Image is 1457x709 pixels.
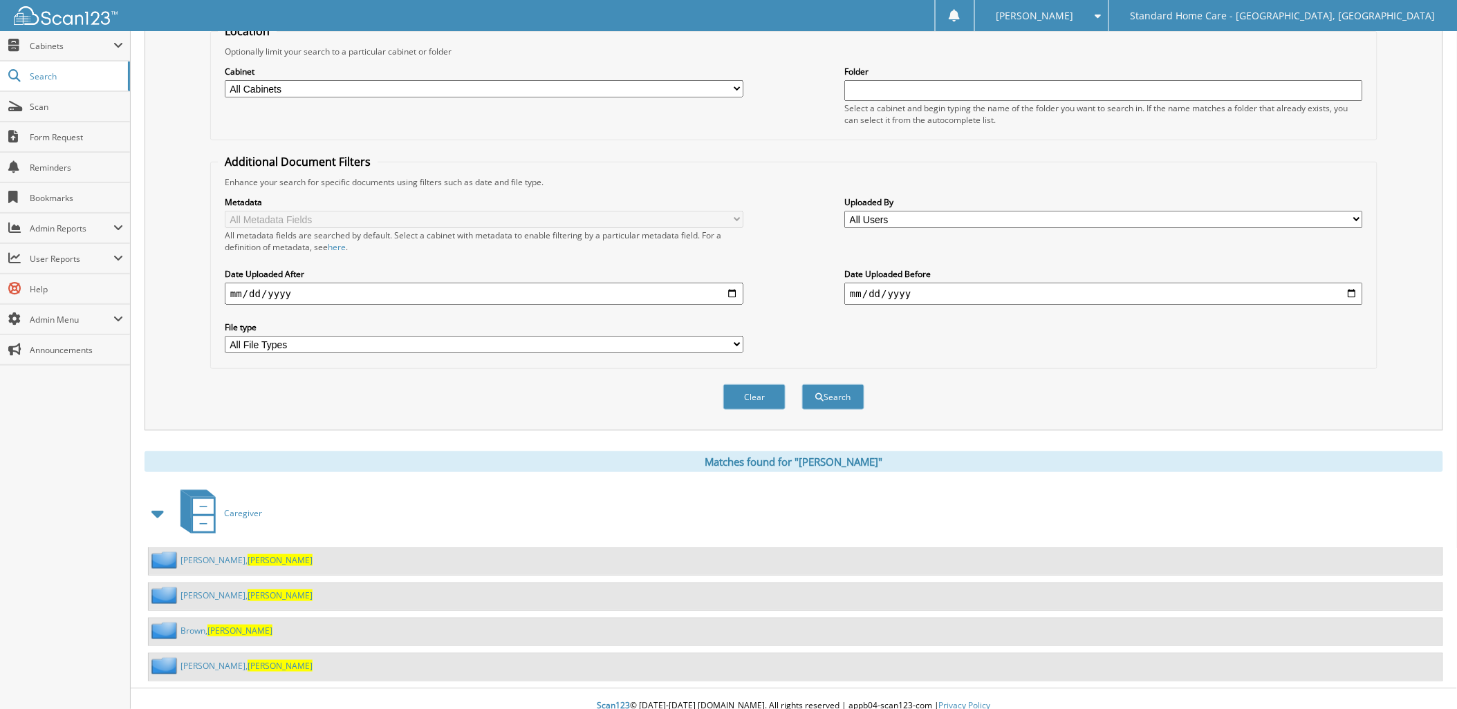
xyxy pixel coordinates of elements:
legend: Location [218,23,277,39]
label: File type [225,321,743,333]
div: Matches found for "[PERSON_NAME]" [145,451,1443,472]
button: Search [802,384,864,410]
span: Announcements [30,344,123,356]
span: [PERSON_NAME] [248,589,313,601]
img: scan123-logo-white.svg [14,6,118,25]
span: Scan [30,101,123,113]
button: Clear [723,384,786,410]
input: end [844,283,1363,305]
span: [PERSON_NAME] [207,625,272,636]
span: Admin Menu [30,314,113,325]
a: Brown,[PERSON_NAME] [180,625,272,636]
a: [PERSON_NAME],[PERSON_NAME] [180,660,313,672]
div: Optionally limit your search to a particular cabinet or folder [218,46,1370,57]
img: folder2.png [151,551,180,569]
label: Cabinet [225,66,743,77]
span: Admin Reports [30,223,113,234]
span: Search [30,70,121,82]
div: Enhance your search for specific documents using filters such as date and file type. [218,176,1370,188]
span: User Reports [30,253,113,265]
span: Bookmarks [30,192,123,204]
div: Select a cabinet and begin typing the name of the folder you want to search in. If the name match... [844,102,1363,126]
a: Caregiver [172,486,262,540]
span: Form Request [30,131,123,143]
a: [PERSON_NAME],[PERSON_NAME] [180,554,313,566]
div: All metadata fields are searched by default. Select a cabinet with metadata to enable filtering b... [225,229,743,253]
label: Date Uploaded After [225,268,743,280]
span: Standard Home Care - [GEOGRAPHIC_DATA], [GEOGRAPHIC_DATA] [1131,12,1436,20]
img: folder2.png [151,587,180,604]
span: Caregiver [224,507,262,519]
img: folder2.png [151,622,180,639]
span: Reminders [30,162,123,173]
label: Folder [844,66,1363,77]
img: folder2.png [151,657,180,674]
span: [PERSON_NAME] [996,12,1074,20]
span: [PERSON_NAME] [248,660,313,672]
span: [PERSON_NAME] [248,554,313,566]
span: Cabinets [30,40,113,52]
label: Date Uploaded Before [844,268,1363,280]
legend: Additional Document Filters [218,154,378,169]
a: [PERSON_NAME],[PERSON_NAME] [180,589,313,601]
a: here [328,241,346,253]
input: start [225,283,743,305]
label: Uploaded By [844,196,1363,208]
span: Help [30,283,123,295]
label: Metadata [225,196,743,208]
